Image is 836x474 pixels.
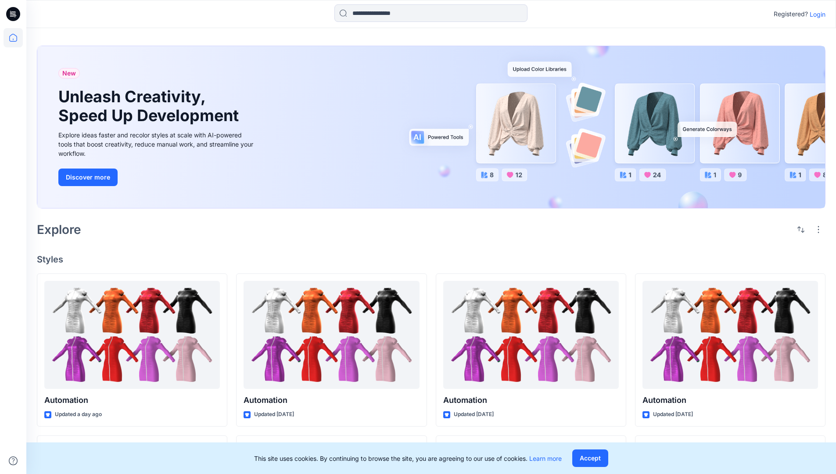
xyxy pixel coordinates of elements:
[58,169,118,186] button: Discover more
[529,455,562,462] a: Learn more
[572,449,608,467] button: Accept
[44,281,220,389] a: Automation
[62,68,76,79] span: New
[44,394,220,406] p: Automation
[254,454,562,463] p: This site uses cookies. By continuing to browse the site, you are agreeing to our use of cookies.
[58,87,243,125] h1: Unleash Creativity, Speed Up Development
[443,394,619,406] p: Automation
[58,169,256,186] a: Discover more
[454,410,494,419] p: Updated [DATE]
[443,281,619,389] a: Automation
[653,410,693,419] p: Updated [DATE]
[254,410,294,419] p: Updated [DATE]
[55,410,102,419] p: Updated a day ago
[58,130,256,158] div: Explore ideas faster and recolor styles at scale with AI-powered tools that boost creativity, red...
[37,254,825,265] h4: Styles
[642,281,818,389] a: Automation
[244,281,419,389] a: Automation
[37,223,81,237] h2: Explore
[810,10,825,19] p: Login
[642,394,818,406] p: Automation
[244,394,419,406] p: Automation
[774,9,808,19] p: Registered?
